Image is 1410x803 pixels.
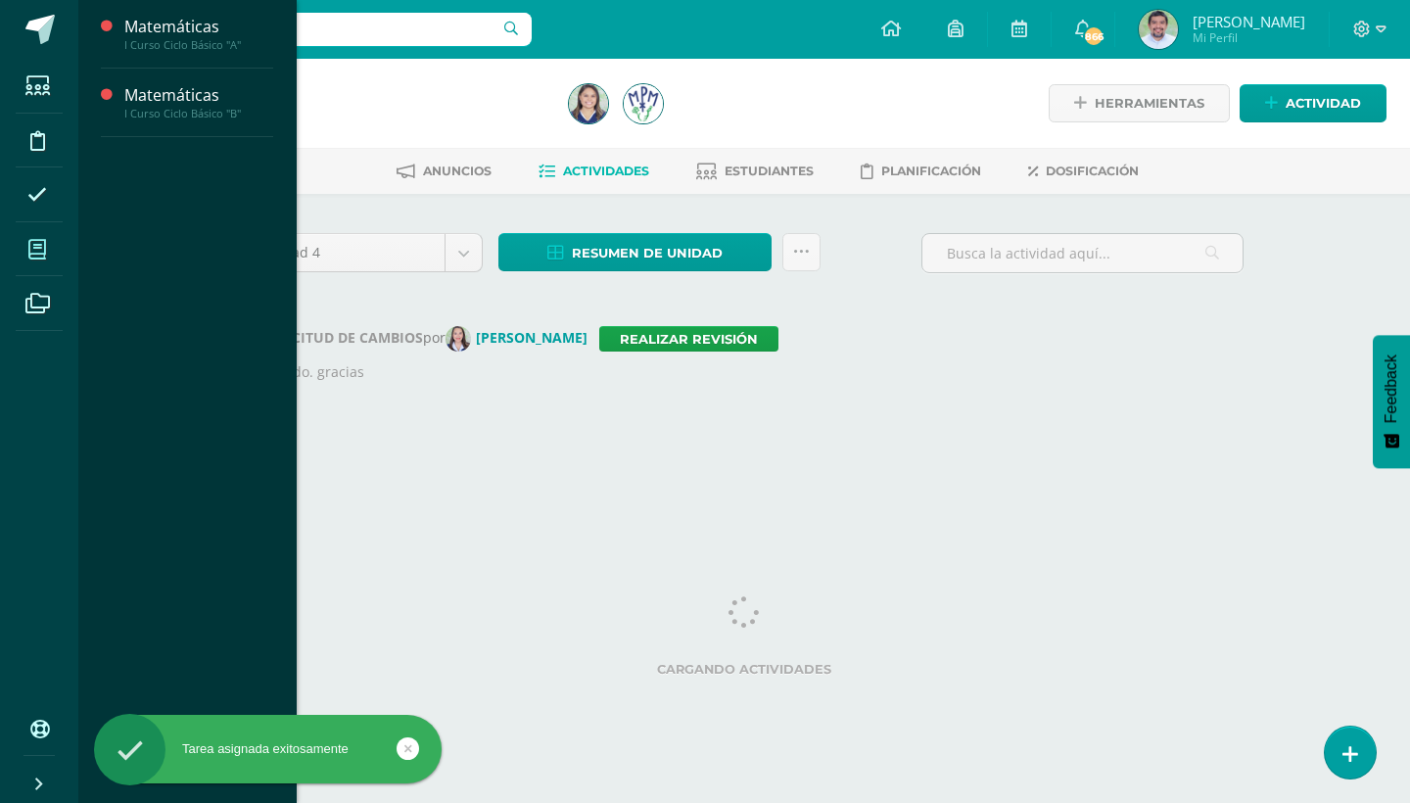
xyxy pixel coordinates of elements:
[1373,335,1410,468] button: Feedback - Mostrar encuesta
[246,234,482,271] a: Unidad 4
[446,326,471,352] img: 0f9ec2d767564e50cc744c52db13a0c2.png
[124,16,273,52] a: MatemáticasI Curso Ciclo Básico "A"
[245,361,1244,383] p: Le mando. gracias
[476,328,587,347] strong: [PERSON_NAME]
[423,164,492,178] span: Anuncios
[153,80,545,108] h1: Matemáticas
[446,328,599,347] a: [PERSON_NAME]
[1286,85,1361,121] span: Actividad
[124,16,273,38] div: Matemáticas
[124,84,273,107] div: Matemáticas
[397,156,492,187] a: Anuncios
[498,233,772,271] a: Resumen de unidad
[539,156,649,187] a: Actividades
[1240,84,1386,122] a: Actividad
[563,164,649,178] span: Actividades
[1046,164,1139,178] span: Dosificación
[1383,354,1400,423] span: Feedback
[94,740,442,758] div: Tarea asignada exitosamente
[153,108,545,126] div: Cuarto Primaria 'B'
[1139,10,1178,49] img: 8512c19bb1a7e343054284e08b85158d.png
[260,234,430,271] span: Unidad 4
[124,38,273,52] div: I Curso Ciclo Básico "A"
[1095,85,1204,121] span: Herramientas
[572,235,723,271] span: Resumen de unidad
[245,662,1244,677] label: Cargando actividades
[725,164,814,178] span: Estudiantes
[245,328,423,347] strong: SOLICITUD DE CAMBIOS
[1028,156,1139,187] a: Dosificación
[922,234,1243,272] input: Busca la actividad aquí...
[861,156,981,187] a: Planificación
[599,326,778,352] a: Realizar revisión
[1049,84,1230,122] a: Herramientas
[696,156,814,187] a: Estudiantes
[91,13,532,46] input: Busca un usuario...
[569,84,608,123] img: 120cd266101af703983fe096e6c875ba.png
[124,84,273,120] a: MatemáticasI Curso Ciclo Básico "B"
[881,164,981,178] span: Planificación
[1193,29,1305,46] span: Mi Perfil
[1193,12,1305,31] span: [PERSON_NAME]
[624,84,663,123] img: 25015d6c49a5a6564cc7757376dc025e.png
[124,107,273,120] div: I Curso Ciclo Básico "B"
[1083,25,1104,47] span: 866
[245,326,1244,352] div: por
